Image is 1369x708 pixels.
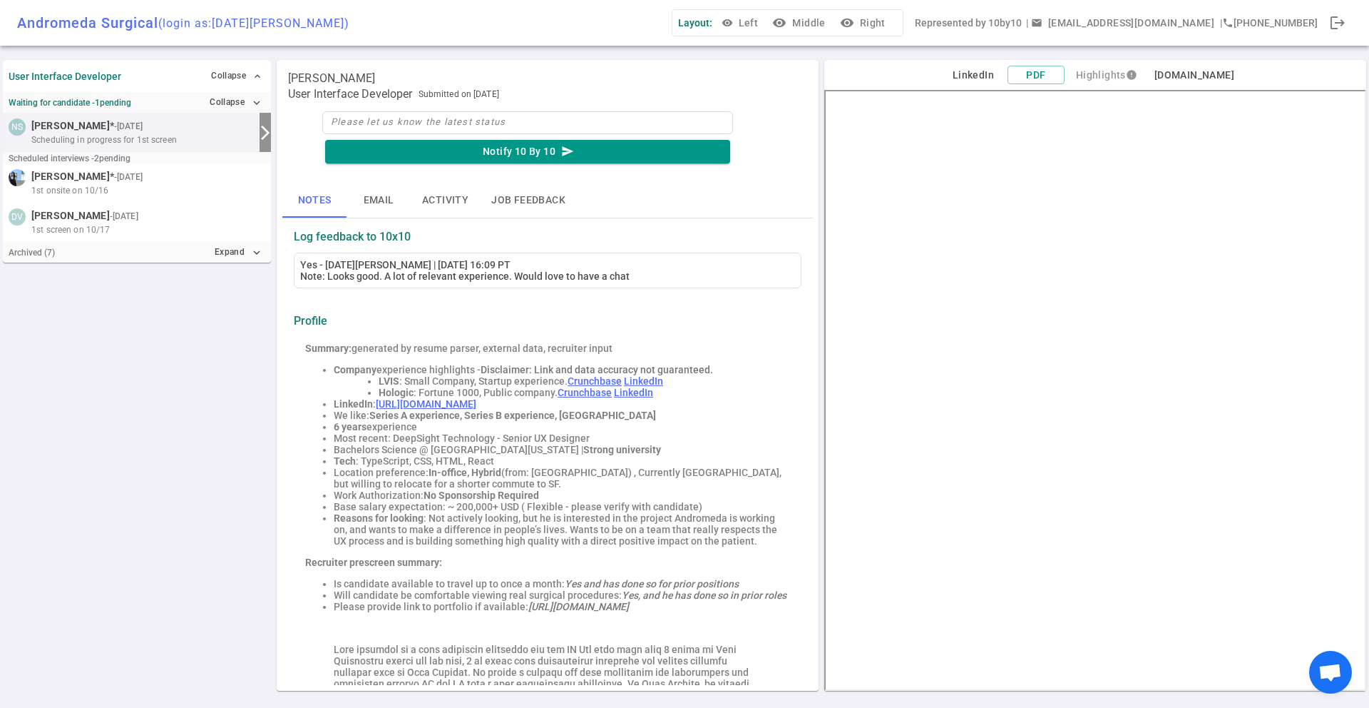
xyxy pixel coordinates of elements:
i: visibility [772,16,786,30]
li: : Fortune 1000, Public company. [379,387,790,398]
strong: Summary: [305,343,352,354]
span: 1st screen on 10/17 [31,223,111,236]
li: Bachelors Science @ [GEOGRAPHIC_DATA][US_STATE] | [334,444,790,455]
span: email [1031,17,1042,29]
iframe: candidate_document_preview__iframe [824,90,1366,691]
button: Left [718,10,764,36]
li: Work Authorization: [334,490,790,501]
small: Scheduled interviews - 2 pending [9,153,130,163]
strong: Waiting for candidate - 1 pending [9,98,131,108]
span: [PERSON_NAME] [31,208,110,223]
strong: LinkedIn [334,398,373,410]
button: Open a message box [1028,10,1220,36]
li: : TypeScript, CSS, HTML, React [334,455,790,467]
span: visibility [722,17,733,29]
button: Activity [411,183,480,218]
button: Email [347,183,411,218]
span: [PERSON_NAME] [288,71,375,86]
button: [DOMAIN_NAME] [1149,66,1240,84]
small: Archived ( 7 ) [9,248,55,258]
a: Crunchbase [568,375,622,387]
span: User Interface Developer [288,87,413,101]
span: Layout: [678,17,712,29]
span: Scheduling in progress for 1st screen [31,133,177,146]
li: Please provide link to portfolio if available: [334,601,790,612]
em: Yes, and he has done so in prior roles [622,590,786,601]
em: Yes and has done so for prior positions [565,578,739,590]
span: [PERSON_NAME] [31,169,110,184]
a: LinkedIn [614,387,653,398]
div: Andromeda Surgical [17,14,349,31]
strong: In-office, Hybrid [429,467,501,478]
div: NS [9,118,26,136]
li: : Small Company, Startup experience. [379,375,790,387]
span: 1st onsite on 10/16 [31,184,109,197]
div: basic tabs example [282,183,813,218]
em: [URL][DOMAIN_NAME] [528,601,629,612]
i: phone [1222,17,1234,29]
a: LinkedIn [624,375,663,387]
small: - [DATE] [110,210,138,223]
li: Base salary expectation: ~ 200,000+ USD ( Flexible - please verify with candidate) [334,501,790,512]
li: : [334,398,790,410]
div: Yes - [DATE][PERSON_NAME] | [DATE] 16:09 PT Note: Looks good. A lot of relevant experience. Would... [300,259,795,282]
small: - [DATE] [114,171,143,183]
strong: Series A experience, Series B experience, [GEOGRAPHIC_DATA] [369,410,656,421]
span: Submitted on [DATE] [419,87,499,101]
li: : Not actively looking, but he is interested in the project Andromeda is working on, and wants to... [334,512,790,547]
li: Will candidate be comfortable viewing real surgical procedures: [334,590,790,601]
strong: Recruiter prescreen summary: [305,557,442,568]
button: visibilityMiddle [769,10,831,36]
li: Location preference: (from: [GEOGRAPHIC_DATA]) , Currently [GEOGRAPHIC_DATA], but willing to relo... [334,467,790,490]
strong: Strong university [583,444,661,455]
div: Logout [1323,9,1352,37]
i: send [561,145,574,158]
button: visibilityRight [837,10,891,36]
span: Disclaimer: Link and data accuracy not guaranteed. [481,364,713,375]
li: experience [334,421,790,433]
strong: Hologic [379,387,414,398]
i: arrow_forward_ios [257,124,274,141]
span: logout [1329,14,1346,31]
div: generated by resume parser, external data, recruiter input [305,343,790,354]
li: Most recent: DeepSight Technology - Senior UX Designer [334,433,790,444]
small: - [DATE] [114,120,143,133]
span: (login as: [DATE][PERSON_NAME] ) [158,16,349,30]
span: [PERSON_NAME] [31,118,110,133]
div: Represented by 10by10 | | [PHONE_NUMBER] [915,10,1318,36]
strong: Reasons for looking [334,512,424,524]
button: PDF [1007,66,1065,85]
button: Job feedback [480,183,577,218]
strong: LVIS [379,375,399,387]
strong: Tech [334,455,356,467]
strong: Company [334,364,376,375]
span: expand_less [252,71,263,82]
button: Collapseexpand_more [206,92,265,113]
button: Notify 10 By 10send [325,140,730,163]
a: [URL][DOMAIN_NAME] [376,398,476,410]
a: Crunchbase [558,387,612,398]
button: LinkedIn [945,66,1002,84]
button: Collapse [207,66,265,86]
button: Notes [282,183,347,218]
button: Expandexpand_more [211,242,265,263]
img: c71242d41979be291fd4fc4e6bf8b5af [9,169,26,186]
li: experience highlights - [334,364,790,375]
strong: User Interface Developer [9,71,121,82]
strong: Log feedback to 10x10 [294,230,411,243]
li: Is candidate available to travel up to once a month: [334,578,790,590]
div: Open chat [1309,651,1352,694]
strong: 6 years [334,421,366,433]
i: expand_more [250,246,263,259]
div: DV [9,208,26,226]
i: expand_more [250,96,263,109]
i: visibility [840,16,854,30]
li: We like: [334,410,790,421]
strong: No Sponsorship Required [424,490,539,501]
strong: Profile [294,314,327,328]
